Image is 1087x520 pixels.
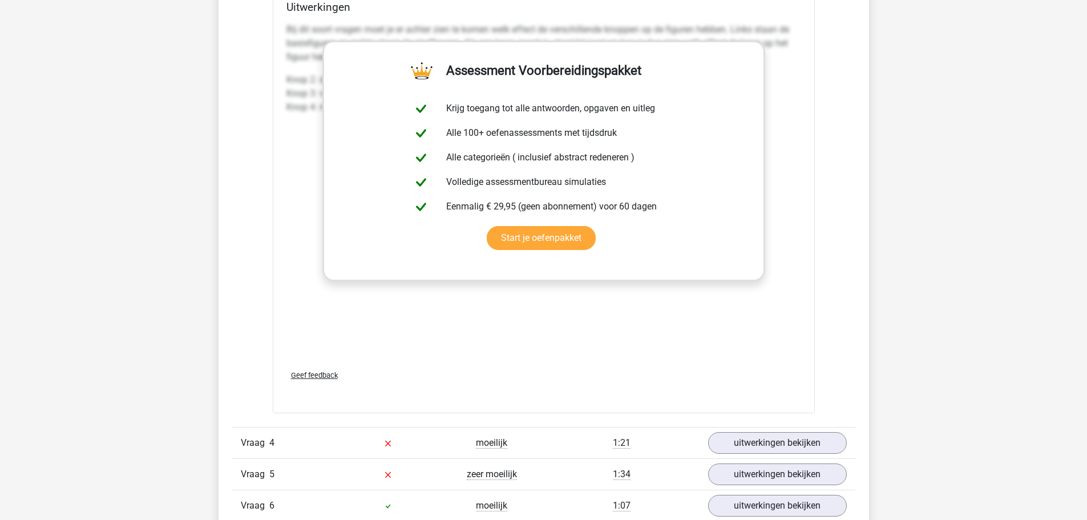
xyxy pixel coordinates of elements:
[708,463,847,485] a: uitwerkingen bekijken
[269,500,274,511] span: 6
[613,500,631,511] span: 1:07
[708,432,847,454] a: uitwerkingen bekijken
[476,437,507,449] span: moeilijk
[241,467,269,481] span: Vraag
[467,469,517,480] span: zeer moeilijk
[476,500,507,511] span: moeilijk
[241,499,269,513] span: Vraag
[286,1,801,14] h4: Uitwerkingen
[286,73,801,114] p: Knop 2: draait alle figuren 180 graden Knop 3: voegt een verticale lijn toe, of verwijdert een ve...
[269,469,274,479] span: 5
[291,371,338,380] span: Geef feedback
[269,437,274,448] span: 4
[613,469,631,480] span: 1:34
[613,437,631,449] span: 1:21
[286,23,801,64] p: Bij dit soort vragen moet je er achter zien te komen welk effect de verschillende knoppen op de f...
[487,226,596,250] a: Start je oefenpakket
[241,436,269,450] span: Vraag
[708,495,847,517] a: uitwerkingen bekijken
